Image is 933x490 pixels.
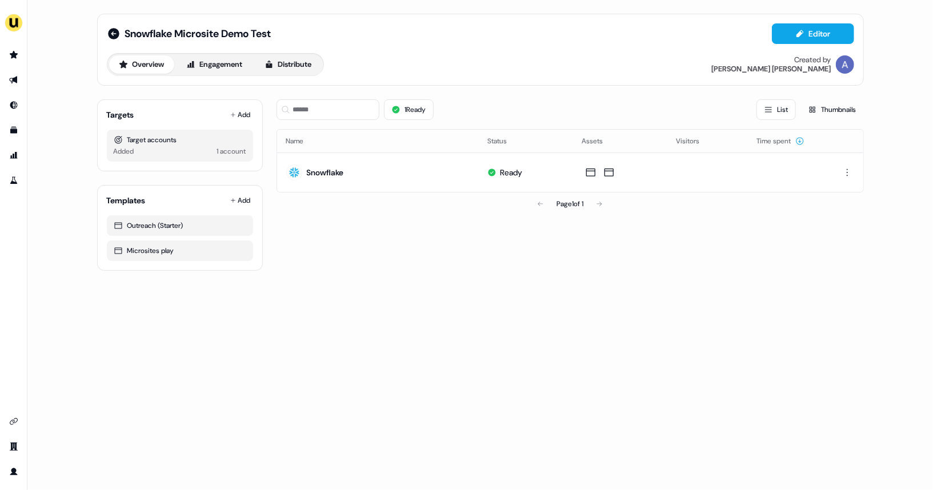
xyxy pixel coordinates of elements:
[114,220,246,231] div: Outreach (Starter)
[5,46,23,64] a: Go to prospects
[384,99,434,120] button: 1Ready
[107,109,134,121] div: Targets
[5,96,23,114] a: Go to Inbound
[107,195,146,206] div: Templates
[307,167,344,178] div: Snowflake
[712,65,831,74] div: [PERSON_NAME] [PERSON_NAME]
[109,55,174,74] button: Overview
[795,55,831,65] div: Created by
[217,146,246,157] div: 1 account
[487,131,520,151] button: Status
[228,192,253,208] button: Add
[5,463,23,481] a: Go to profile
[572,130,667,152] th: Assets
[800,99,864,120] button: Thumbnails
[756,131,804,151] button: Time spent
[836,55,854,74] img: Aaron
[5,171,23,190] a: Go to experiments
[177,55,253,74] button: Engagement
[114,134,246,146] div: Target accounts
[255,55,322,74] button: Distribute
[556,198,583,210] div: Page 1 of 1
[5,412,23,431] a: Go to integrations
[5,121,23,139] a: Go to templates
[5,146,23,164] a: Go to attribution
[114,245,246,256] div: Microsites play
[756,99,796,120] button: List
[500,167,522,178] div: Ready
[772,23,854,44] button: Editor
[676,131,713,151] button: Visitors
[125,27,271,41] span: Snowflake Microsite Demo Test
[5,71,23,89] a: Go to outbound experience
[5,437,23,456] a: Go to team
[286,131,318,151] button: Name
[228,107,253,123] button: Add
[772,29,854,41] a: Editor
[114,146,134,157] div: Added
